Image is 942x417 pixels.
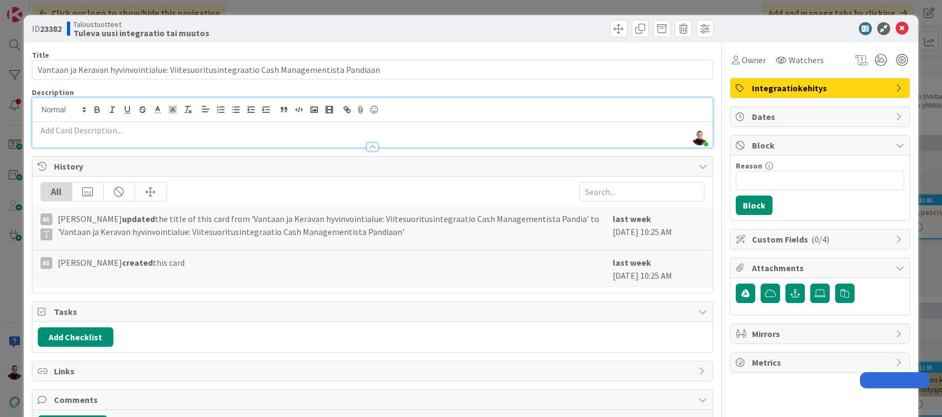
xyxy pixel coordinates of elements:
span: History [54,160,694,173]
div: AS [40,213,52,225]
b: last week [613,213,651,224]
span: Tasks [54,305,694,318]
span: [PERSON_NAME] this card [58,256,185,269]
div: All [41,183,72,201]
span: Watchers [789,53,824,66]
input: type card name here... [32,60,714,79]
input: Search... [579,182,704,201]
span: Description [32,88,74,97]
span: Block [752,139,890,152]
img: GyOPHTWdLeFzhezoR5WqbUuXKKP5xpSS.jpg [692,130,707,145]
span: Links [54,365,694,378]
b: updated [122,213,155,224]
span: Owner [742,53,766,66]
b: last week [613,257,651,268]
span: Dates [752,110,890,123]
span: Comments [54,393,694,406]
div: [DATE] 10:25 AM [613,256,704,282]
span: Mirrors [752,327,890,340]
div: AS [40,257,52,269]
span: Metrics [752,356,890,369]
span: ID [32,22,62,35]
span: Attachments [752,261,890,274]
button: Add Checklist [38,327,113,347]
b: created [122,257,153,268]
b: Tuleva uusi integraatio tai muutos [73,29,209,37]
span: [PERSON_NAME] the title of this card from 'Vantaan ja Keravan hyvinvointialue: Viitesuoritusinteg... [58,212,608,240]
span: Taloustuotteet [73,20,209,29]
b: 23382 [40,23,62,34]
label: Reason [736,161,762,171]
span: Custom Fields [752,233,890,246]
span: ( 0/4 ) [811,234,829,245]
button: Block [736,196,772,215]
label: Title [32,50,49,60]
div: [DATE] 10:25 AM [613,212,704,245]
span: Integraatiokehitys [752,82,890,95]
